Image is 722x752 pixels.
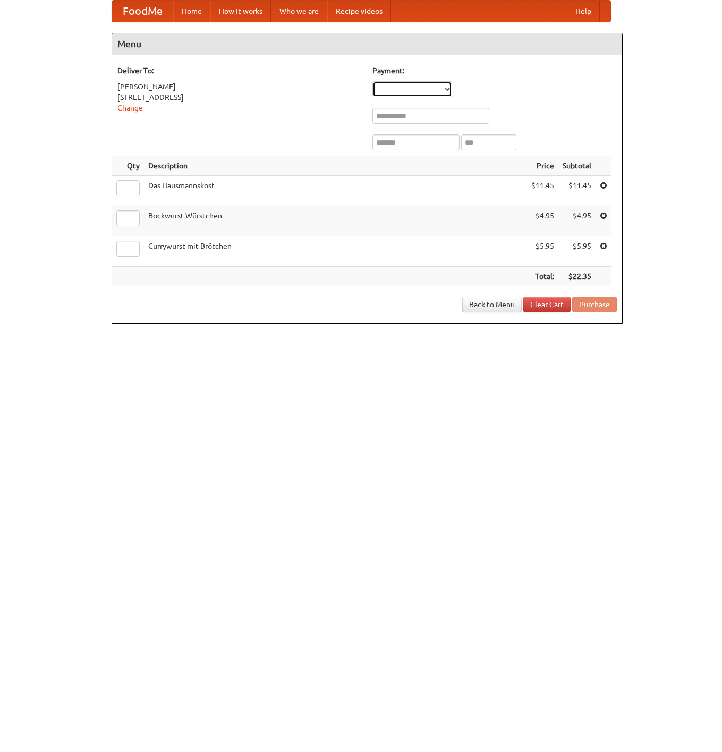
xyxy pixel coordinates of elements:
[372,65,617,76] h5: Payment:
[527,176,558,206] td: $11.45
[112,156,144,176] th: Qty
[527,236,558,267] td: $5.95
[558,236,596,267] td: $5.95
[112,33,622,55] h4: Menu
[567,1,600,22] a: Help
[558,267,596,286] th: $22.35
[144,206,527,236] td: Bockwurst Würstchen
[527,267,558,286] th: Total:
[117,65,362,76] h5: Deliver To:
[117,104,143,112] a: Change
[144,176,527,206] td: Das Hausmannskost
[523,297,571,312] a: Clear Cart
[271,1,327,22] a: Who we are
[462,297,522,312] a: Back to Menu
[527,206,558,236] td: $4.95
[558,156,596,176] th: Subtotal
[112,1,173,22] a: FoodMe
[144,236,527,267] td: Currywurst mit Brötchen
[117,81,362,92] div: [PERSON_NAME]
[558,206,596,236] td: $4.95
[117,92,362,103] div: [STREET_ADDRESS]
[527,156,558,176] th: Price
[558,176,596,206] td: $11.45
[572,297,617,312] button: Purchase
[327,1,391,22] a: Recipe videos
[173,1,210,22] a: Home
[210,1,271,22] a: How it works
[144,156,527,176] th: Description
